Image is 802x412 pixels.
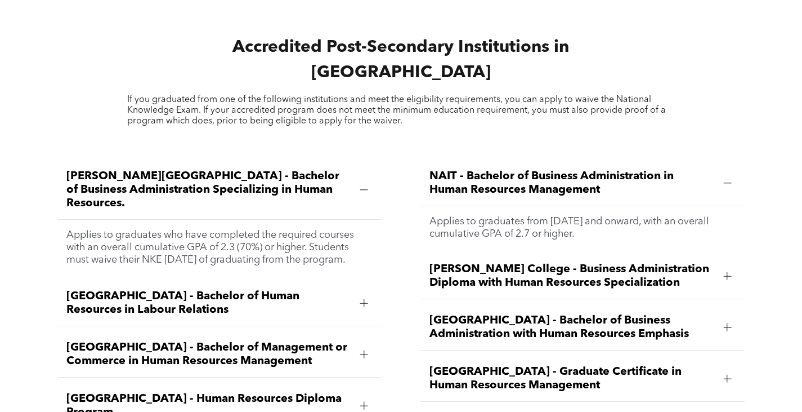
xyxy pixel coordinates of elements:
span: [GEOGRAPHIC_DATA] - Bachelor of Human Resources in Labour Relations [66,290,351,317]
span: Accredited Post-Secondary Institutions in [GEOGRAPHIC_DATA] [232,39,569,81]
span: [PERSON_NAME][GEOGRAPHIC_DATA] - Bachelor of Business Administration Specializing in Human Resour... [66,170,351,210]
p: Applies to graduates from [DATE] and onward, with an overall cumulative GPA of 2.7 or higher. [429,215,736,240]
p: Applies to graduates who have completed the required courses with an overall cumulative GPA of 2.... [66,229,373,266]
span: [GEOGRAPHIC_DATA] - Bachelor of Management or Commerce in Human Resources Management [66,341,351,368]
span: [GEOGRAPHIC_DATA] - Bachelor of Business Administration with Human Resources Emphasis [429,314,714,341]
span: [GEOGRAPHIC_DATA] - Graduate Certificate in Human Resources Management [429,365,714,392]
span: If you graduated from one of the following institutions and meet the eligibility requirements, yo... [127,95,666,126]
span: [PERSON_NAME] College - Business Administration Diploma with Human Resources Specialization [429,263,714,290]
span: NAIT - Bachelor of Business Administration in Human Resources Management [429,170,714,197]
